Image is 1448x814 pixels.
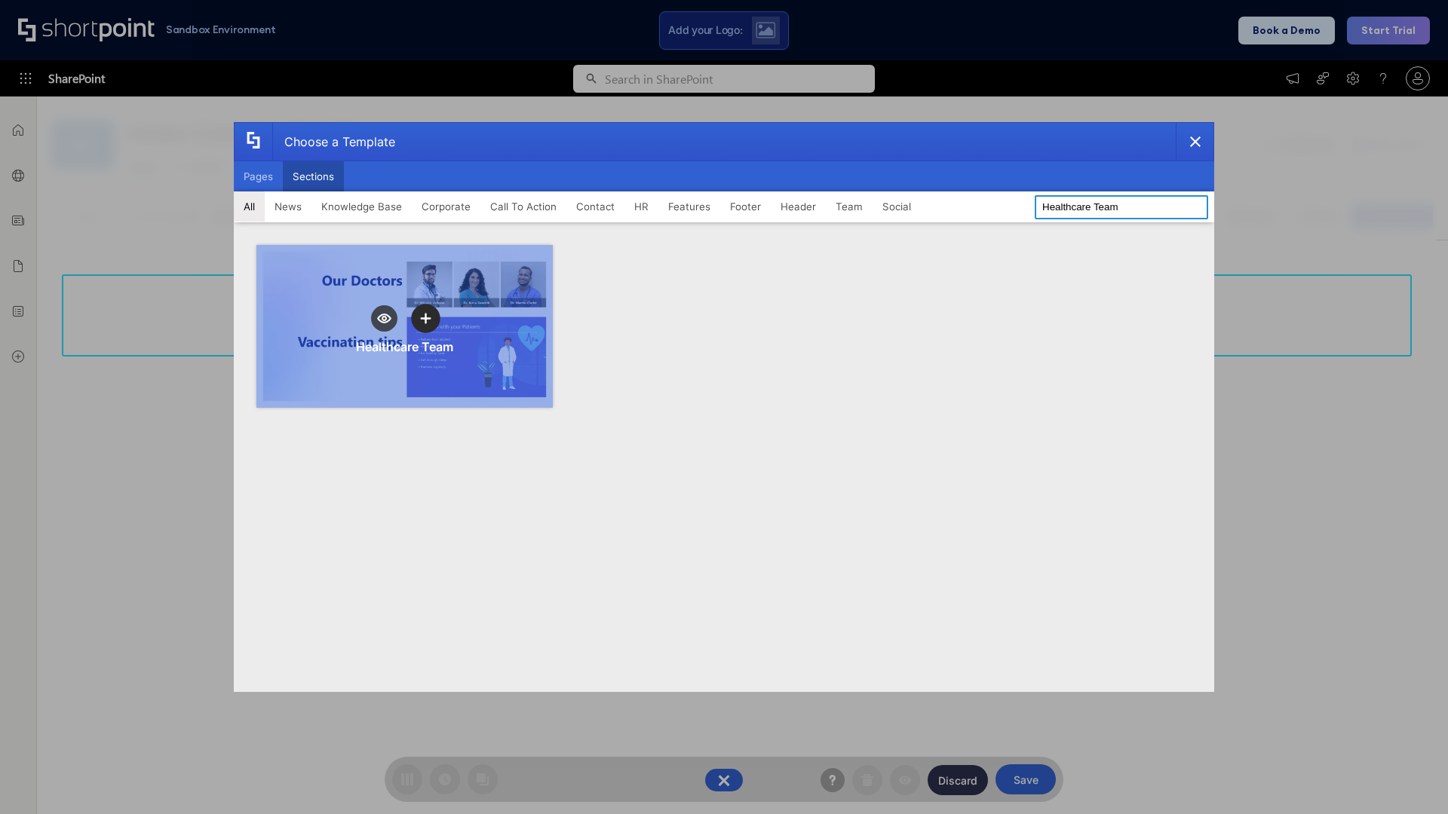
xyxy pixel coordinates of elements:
[234,191,265,222] button: All
[311,191,412,222] button: Knowledge Base
[356,339,453,354] div: Healthcare Team
[826,191,873,222] button: Team
[272,123,395,161] div: Choose a Template
[283,161,344,191] button: Sections
[234,161,283,191] button: Pages
[624,191,658,222] button: HR
[1035,195,1208,219] input: Search
[480,191,566,222] button: Call To Action
[265,191,311,222] button: News
[1373,742,1448,814] iframe: Chat Widget
[658,191,720,222] button: Features
[234,122,1214,692] div: template selector
[412,191,480,222] button: Corporate
[566,191,624,222] button: Contact
[873,191,921,222] button: Social
[771,191,826,222] button: Header
[720,191,771,222] button: Footer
